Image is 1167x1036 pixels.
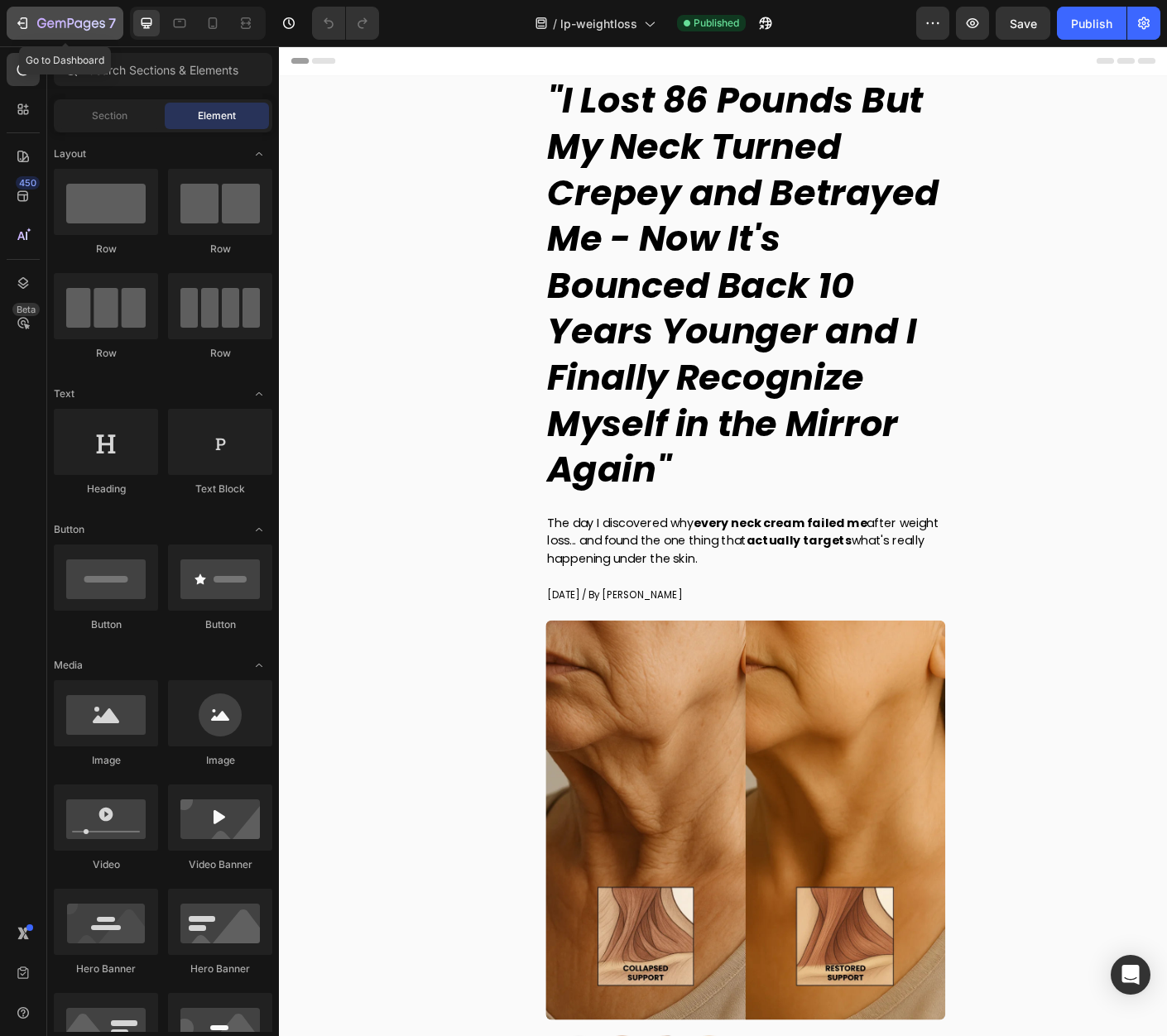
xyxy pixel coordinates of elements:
[108,13,116,33] p: 7
[1111,955,1150,995] div: Open Intercom Messenger
[560,15,637,32] span: lp-weightloss
[54,962,158,976] div: Hero Banner
[300,524,737,583] span: The day I discovered why after weight loss... and found the one thing that what's really happenin...
[54,386,74,401] span: Text
[553,15,557,32] span: /
[7,7,123,40] button: 7
[92,108,127,123] span: Section
[16,176,40,189] div: 450
[54,617,158,632] div: Button
[246,381,272,407] span: Toggle open
[54,753,158,768] div: Image
[54,857,158,872] div: Video
[312,7,379,40] div: Undo/Redo
[54,346,158,361] div: Row
[54,53,272,86] input: Search Sections & Elements
[168,242,272,257] div: Row
[1057,7,1126,40] button: Publish
[168,482,272,496] div: Text Block
[246,141,272,167] span: Toggle open
[463,524,657,543] strong: every neck cream failed me
[54,146,86,161] span: Layout
[1071,15,1112,32] div: Publish
[522,544,640,563] strong: actually targets
[168,617,272,632] div: Button
[12,303,40,316] div: Beta
[54,522,84,537] span: Button
[54,482,158,496] div: Heading
[168,857,272,872] div: Video Banner
[54,242,158,257] div: Row
[168,962,272,976] div: Hero Banner
[198,108,236,123] span: Element
[1010,17,1037,31] span: Save
[168,753,272,768] div: Image
[996,7,1050,40] button: Save
[300,606,450,621] span: [DATE] / By [PERSON_NAME]
[694,16,739,31] span: Published
[246,652,272,679] span: Toggle open
[54,658,83,673] span: Media
[246,516,272,543] span: Toggle open
[279,46,1167,1036] iframe: Design area
[168,346,272,361] div: Row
